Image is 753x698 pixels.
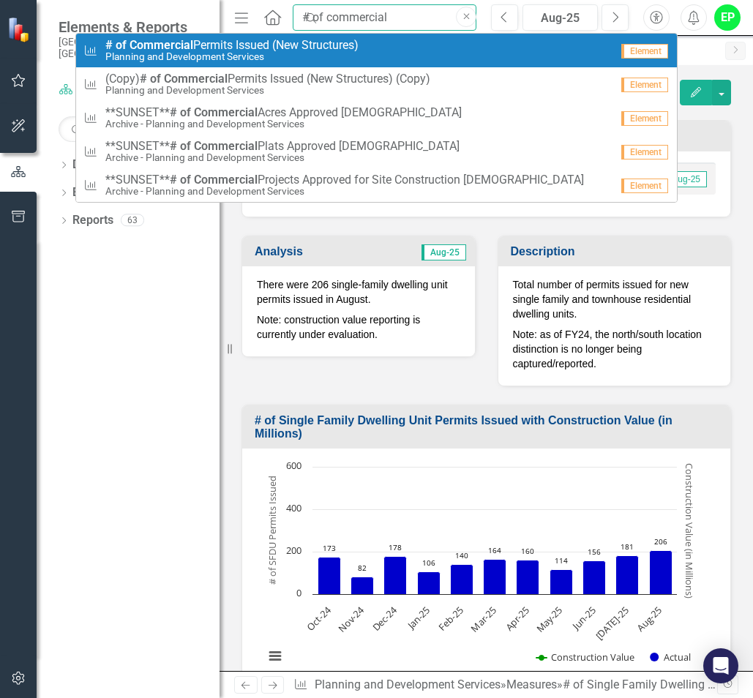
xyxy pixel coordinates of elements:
text: 200 [286,544,301,557]
text: Oct-24 [304,604,334,634]
text: 178 [389,542,402,552]
img: ClearPoint Strategy [7,16,33,42]
path: Mar-25, 164. Actual. [484,560,506,595]
text: 400 [286,501,301,514]
p: Note: construction value reporting is currently under evaluation. [257,309,460,342]
span: **SUNSET** Acres Approved [DEMOGRAPHIC_DATA] [105,106,462,119]
span: (Copy) Permits Issued (New Structures) (Copy) [105,72,430,86]
span: **SUNSET** Projects Approved for Site Construction [DEMOGRAPHIC_DATA] [105,173,584,187]
path: Dec-24, 178. Actual. [384,557,407,595]
small: Archive - Planning and Development Services [105,119,462,130]
text: Jan-25 [404,604,433,633]
a: Measures [506,678,557,691]
text: 164 [488,545,501,555]
text: Mar-25 [468,604,498,634]
text: [DATE]-25 [593,604,632,642]
path: Jun-25, 156. Actual. [583,561,606,595]
text: 82 [358,563,367,573]
div: Chart. Highcharts interactive chart. [257,459,716,679]
button: EP [714,4,741,31]
span: Element [621,44,668,59]
span: Aug-25 [663,171,707,187]
div: 63 [121,214,144,227]
text: # of SFDU Permits Issued [266,476,279,585]
path: Aug-25, 206. Actual. [650,551,673,595]
small: Planning and Development Services [105,85,430,96]
span: Elements & Reports [59,18,205,36]
path: Feb-25, 140. Actual. [451,565,473,595]
span: Element [621,111,668,126]
text: 173 [323,543,336,553]
text: 156 [588,547,601,557]
a: **SUNSET** CommercialAcres Approved [DEMOGRAPHIC_DATA]Archive - Planning and Development Services... [76,101,677,135]
input: Search ClearPoint... [293,4,476,31]
div: Open Intercom Messenger [703,648,738,683]
text: 140 [455,550,468,560]
span: Note: as of FY24, the north/south location distinction is no longer being captured/reported. [513,329,702,369]
a: Permits Issued (New Structures)Planning and Development ServicesElement [76,34,677,67]
text: Aug-25 [634,604,664,634]
text: Jun-25 [569,604,598,633]
a: Planning and Development Services [315,678,501,691]
text: May-25 [533,604,565,635]
path: Jan-25, 106. Actual. [418,572,441,595]
button: View chart menu, Chart [265,646,285,667]
text: Construction Value (in Millions) [683,463,696,598]
small: Planning and Development Services [105,51,359,62]
span: Aug-25 [422,244,466,260]
span: Total number of permits issued for new single family and townhouse residential dwelling units. [513,279,692,320]
text: Apr-25 [503,604,532,633]
a: (Copy) CommercialPermits Issued (New Structures) (Copy)Planning and Development ServicesElement [76,67,677,101]
text: 206 [654,536,667,547]
button: Show Actual [650,650,691,664]
small: Archive - Planning and Development Services [105,152,460,163]
path: Oct-24, 173. Actual. [318,558,341,595]
div: » » [293,677,716,694]
a: Reports [72,212,113,229]
span: Element [621,145,668,160]
span: Permits Issued (New Structures) [105,39,359,52]
small: [GEOGRAPHIC_DATA], [GEOGRAPHIC_DATA] [59,36,205,60]
g: Actual, series 2 of 2. Bar series with 11 bars. Y axis, # of SFDU Permits Issued. [318,551,673,595]
text: 160 [521,546,534,556]
text: 106 [422,558,435,568]
text: 600 [286,459,301,472]
a: Planning and Development Services [59,82,205,99]
text: 0 [296,586,301,599]
strong: Commercial [164,72,228,86]
input: Search Below... [59,116,205,142]
path: Jul-25, 181. Actual. [616,556,639,595]
small: Archive - Planning and Development Services [105,186,584,197]
path: Apr-25, 160. Actual. [517,560,539,595]
strong: Commercial [194,105,258,119]
button: Aug-25 [522,4,598,31]
p: There were 206 single-family dwelling unit permits issued in August. [257,277,460,309]
text: Nov-24 [335,604,367,635]
strong: Commercial [194,139,258,153]
h3: # of Single Family Dwelling Unit Permits Issued with Construction Value (in Millions) [255,414,723,440]
text: Dec-24 [370,604,400,634]
svg: Interactive chart [257,459,705,679]
text: 114 [555,555,568,566]
span: Element [621,78,668,92]
strong: Commercial [194,173,258,187]
a: **SUNSET** CommercialPlats Approved [DEMOGRAPHIC_DATA]Archive - Planning and Development Services... [76,135,677,168]
text: 181 [621,541,634,552]
button: Show Construction Value [536,650,634,664]
h3: Analysis [255,245,363,258]
a: Elements [72,184,121,201]
path: May-25, 114. Actual. [550,570,573,595]
span: Element [621,179,668,193]
span: **SUNSET** Plats Approved [DEMOGRAPHIC_DATA] [105,140,460,153]
a: **SUNSET** CommercialProjects Approved for Site Construction [DEMOGRAPHIC_DATA]Archive - Planning... [76,168,677,202]
div: Aug-25 [528,10,593,27]
path: Nov-24, 82. Actual. [351,577,374,595]
a: Dashboards [72,157,135,173]
text: Feb-25 [435,604,465,634]
h3: Description [511,245,724,258]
